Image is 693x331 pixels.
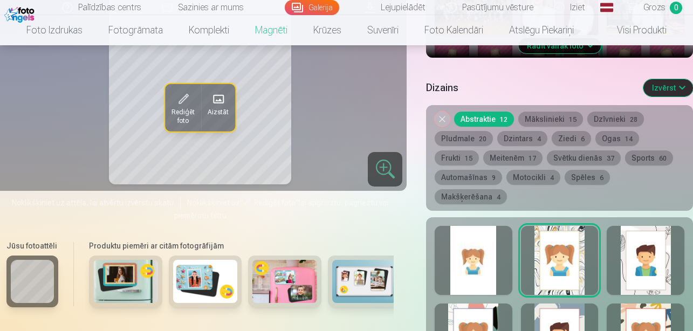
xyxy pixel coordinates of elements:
[95,15,176,45] a: Fotogrāmata
[201,84,235,132] button: Aizstāt
[242,15,300,45] a: Magnēti
[518,38,601,53] button: Rādīt vairāk foto
[625,150,673,165] button: Sports60
[630,116,637,123] span: 28
[208,108,229,116] span: Aizstāt
[240,198,243,207] span: "
[529,155,536,162] span: 17
[426,80,635,95] h5: Dizains
[497,194,500,201] span: 4
[254,198,296,207] span: Rediģēt foto
[506,170,560,185] button: Motocikli4
[465,155,472,162] span: 15
[537,135,541,143] span: 4
[187,198,240,207] span: Noklikšķiniet uz
[643,79,693,96] button: Izvērst
[296,198,299,207] span: "
[300,15,354,45] a: Krūzes
[550,174,554,182] span: 4
[581,135,585,143] span: 6
[607,155,614,162] span: 37
[13,15,95,45] a: Foto izdrukas
[435,131,493,146] button: Pludmale20
[411,15,496,45] a: Foto kalendāri
[454,112,514,127] button: Abstraktie12
[670,2,682,14] span: 0
[85,240,394,251] h6: Produktu piemēri ar citām fotogrāfijām
[643,1,665,14] span: Grozs
[6,240,58,251] h6: Jūsu fotoattēli
[435,170,502,185] button: Automašīnas9
[12,197,174,208] span: Noklikšķiniet uz attēla, lai atvērtu izvērstu skatu
[165,84,201,132] button: Rediģēt foto
[518,112,583,127] button: Mākslinieki15
[497,131,547,146] button: Dzintars4
[595,131,639,146] button: Ogas14
[4,4,37,23] img: /fa1
[354,15,411,45] a: Suvenīri
[483,150,543,165] button: Meitenēm17
[479,135,486,143] span: 20
[435,189,507,204] button: Makšķerēšana4
[492,174,496,182] span: 9
[171,108,195,125] span: Rediģēt foto
[587,15,680,45] a: Visi produkti
[625,135,633,143] span: 14
[569,116,577,123] span: 15
[496,15,587,45] a: Atslēgu piekariņi
[565,170,610,185] button: Spēles6
[552,131,591,146] button: Ziedi6
[435,150,479,165] button: Frukti15
[587,112,644,127] button: Dzīvnieki28
[176,15,242,45] a: Komplekti
[659,155,667,162] span: 60
[500,116,507,123] span: 12
[600,174,603,182] span: 6
[547,150,621,165] button: Svētku dienās37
